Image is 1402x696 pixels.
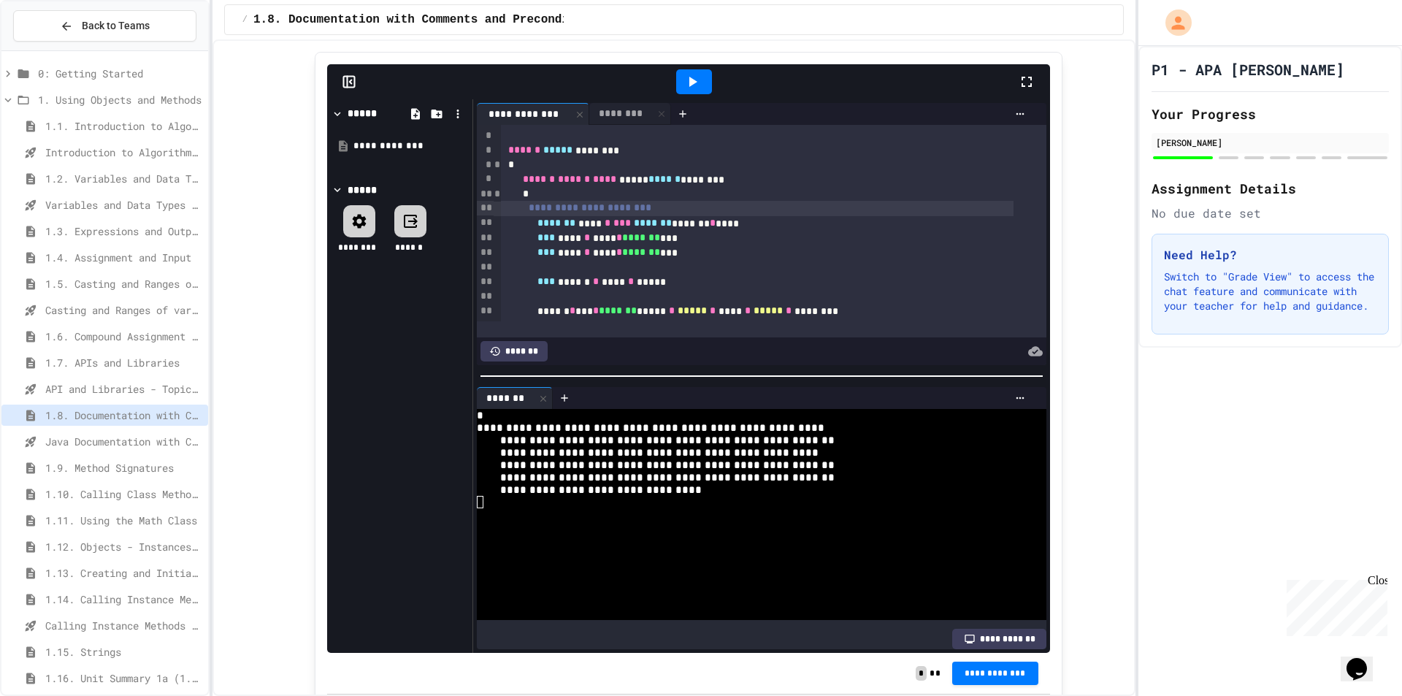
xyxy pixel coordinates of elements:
h1: P1 - APA [PERSON_NAME] [1152,59,1344,80]
span: 1.1. Introduction to Algorithms, Programming, and Compilers [45,118,202,134]
h2: Assignment Details [1152,178,1389,199]
span: / [242,14,248,26]
div: [PERSON_NAME] [1156,136,1384,149]
span: 1. Using Objects and Methods [38,92,202,107]
span: 1.11. Using the Math Class [45,513,202,528]
span: 1.3. Expressions and Output [New] [45,223,202,239]
span: API and Libraries - Topic 1.7 [45,381,202,397]
span: 1.4. Assignment and Input [45,250,202,265]
span: 1.16. Unit Summary 1a (1.1-1.6) [45,670,202,686]
span: Back to Teams [82,18,150,34]
p: Switch to "Grade View" to access the chat feature and communicate with your teacher for help and ... [1164,269,1376,313]
div: Chat with us now!Close [6,6,101,93]
span: 1.14. Calling Instance Methods [45,592,202,607]
div: No due date set [1152,204,1389,222]
span: Java Documentation with Comments - Topic 1.8 [45,434,202,449]
span: 1.8. Documentation with Comments and Preconditions [253,11,604,28]
span: 1.12. Objects - Instances of Classes [45,539,202,554]
span: Introduction to Algorithms, Programming, and Compilers [45,145,202,160]
span: 1.7. APIs and Libraries [45,355,202,370]
iframe: chat widget [1341,638,1387,681]
span: Variables and Data Types - Quiz [45,197,202,213]
span: 1.8. Documentation with Comments and Preconditions [45,408,202,423]
span: Casting and Ranges of variables - Quiz [45,302,202,318]
span: 1.2. Variables and Data Types [45,171,202,186]
span: 1.10. Calling Class Methods [45,486,202,502]
span: 1.9. Method Signatures [45,460,202,475]
span: 0: Getting Started [38,66,202,81]
div: My Account [1150,6,1195,39]
span: 1.13. Creating and Initializing Objects: Constructors [45,565,202,581]
iframe: chat widget [1281,574,1387,636]
span: Calling Instance Methods - Topic 1.14 [45,618,202,633]
span: 1.5. Casting and Ranges of Values [45,276,202,291]
h3: Need Help? [1164,246,1376,264]
h2: Your Progress [1152,104,1389,124]
button: Back to Teams [13,10,196,42]
span: 1.15. Strings [45,644,202,659]
span: 1.6. Compound Assignment Operators [45,329,202,344]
